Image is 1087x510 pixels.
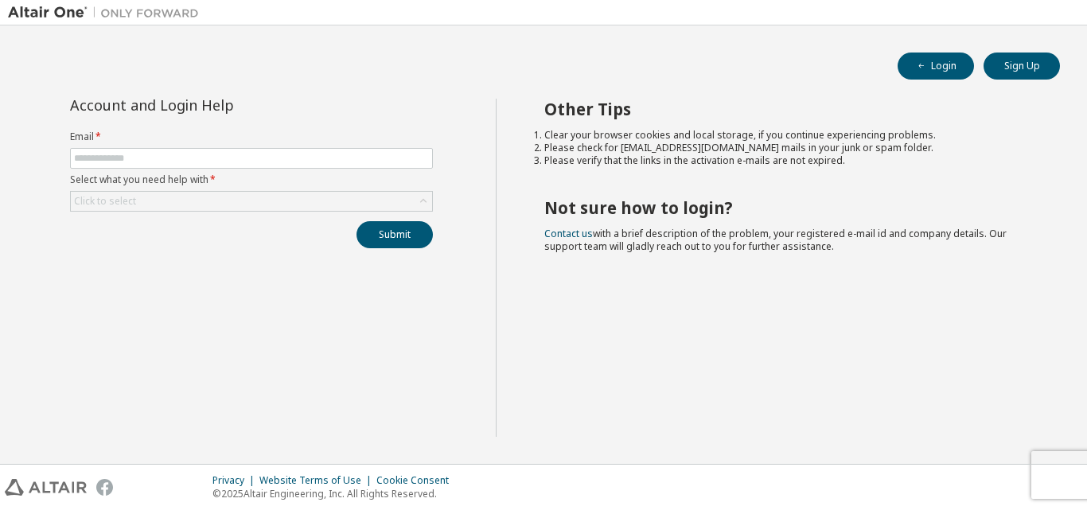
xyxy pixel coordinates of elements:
[544,99,1032,119] h2: Other Tips
[544,129,1032,142] li: Clear your browser cookies and local storage, if you continue experiencing problems.
[544,154,1032,167] li: Please verify that the links in the activation e-mails are not expired.
[544,227,1007,253] span: with a brief description of the problem, your registered e-mail id and company details. Our suppo...
[544,227,593,240] a: Contact us
[376,474,458,487] div: Cookie Consent
[984,53,1060,80] button: Sign Up
[74,195,136,208] div: Click to select
[96,479,113,496] img: facebook.svg
[259,474,376,487] div: Website Terms of Use
[5,479,87,496] img: altair_logo.svg
[70,99,360,111] div: Account and Login Help
[212,474,259,487] div: Privacy
[70,130,433,143] label: Email
[544,142,1032,154] li: Please check for [EMAIL_ADDRESS][DOMAIN_NAME] mails in your junk or spam folder.
[356,221,433,248] button: Submit
[898,53,974,80] button: Login
[70,173,433,186] label: Select what you need help with
[544,197,1032,218] h2: Not sure how to login?
[71,192,432,211] div: Click to select
[8,5,207,21] img: Altair One
[212,487,458,500] p: © 2025 Altair Engineering, Inc. All Rights Reserved.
